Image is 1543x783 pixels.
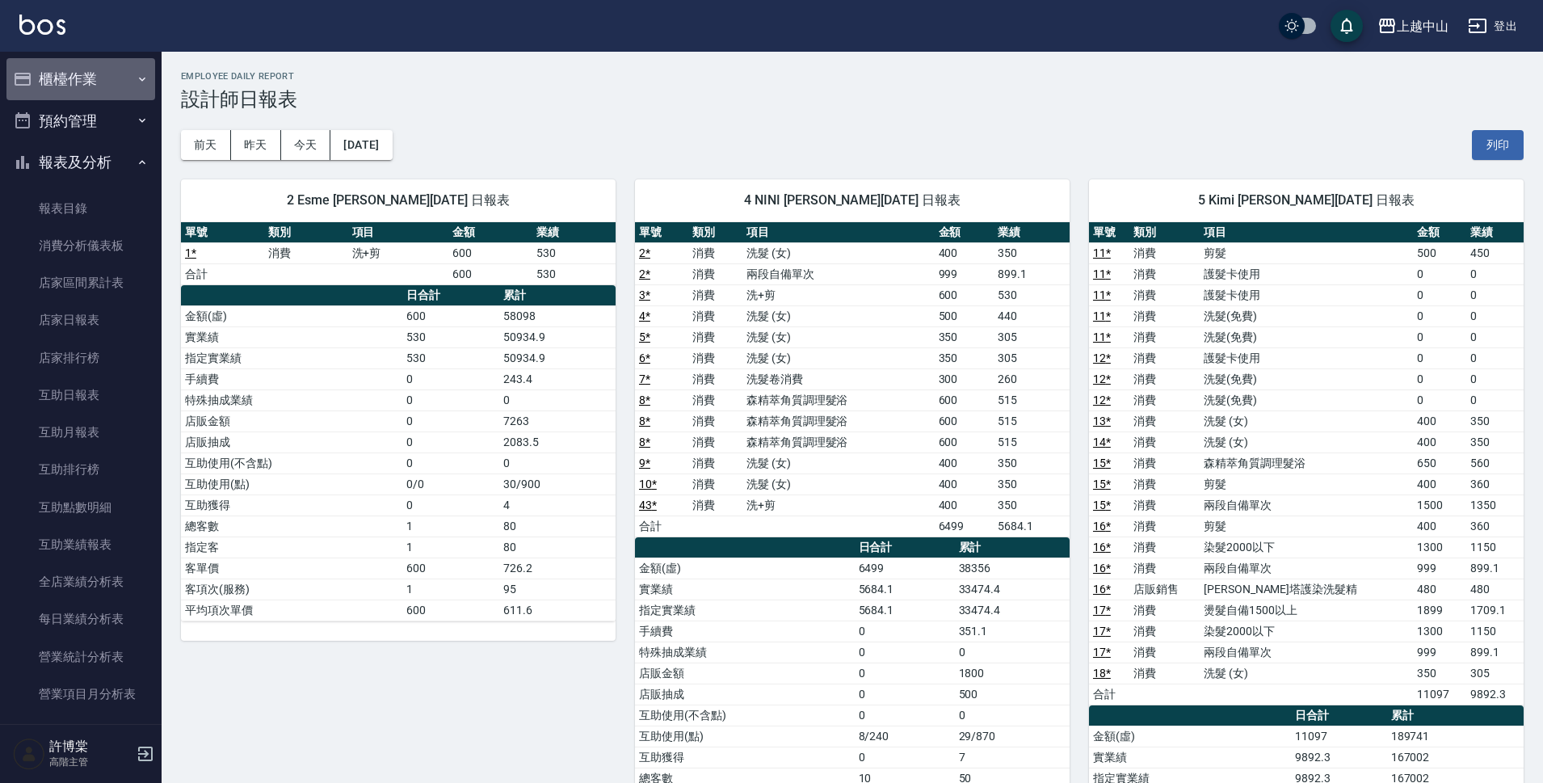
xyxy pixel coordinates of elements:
[499,558,616,579] td: 726.2
[935,263,994,284] td: 999
[1089,222,1524,705] table: a dense table
[448,242,532,263] td: 600
[1129,242,1200,263] td: 消費
[1291,726,1387,747] td: 11097
[1129,558,1200,579] td: 消費
[181,516,402,537] td: 總客數
[6,301,155,339] a: 店家日報表
[994,242,1070,263] td: 350
[855,684,955,705] td: 0
[1466,558,1524,579] td: 899.1
[1200,642,1413,663] td: 兩段自備單次
[635,726,855,747] td: 互助使用(點)
[955,747,1070,768] td: 7
[6,563,155,600] a: 全店業績分析表
[1413,558,1466,579] td: 999
[1466,642,1524,663] td: 899.1
[181,600,402,621] td: 平均項次單價
[1200,663,1413,684] td: 洗髮 (女)
[499,326,616,347] td: 50934.9
[994,389,1070,410] td: 515
[654,192,1050,208] span: 4 NINI [PERSON_NAME][DATE] 日報表
[742,242,935,263] td: 洗髮 (女)
[688,474,742,495] td: 消費
[955,663,1070,684] td: 1800
[231,130,281,160] button: 昨天
[1413,284,1466,305] td: 0
[6,676,155,713] a: 營業項目月分析表
[1129,621,1200,642] td: 消費
[181,88,1524,111] h3: 設計師日報表
[994,305,1070,326] td: 440
[1413,431,1466,453] td: 400
[742,347,935,368] td: 洗髮 (女)
[1413,642,1466,663] td: 999
[499,495,616,516] td: 4
[1200,410,1413,431] td: 洗髮 (女)
[1129,537,1200,558] td: 消費
[1129,368,1200,389] td: 消費
[499,347,616,368] td: 50934.9
[6,414,155,451] a: 互助月報表
[402,368,500,389] td: 0
[1089,222,1129,243] th: 單號
[994,431,1070,453] td: 515
[499,410,616,431] td: 7263
[855,621,955,642] td: 0
[499,453,616,474] td: 0
[1466,347,1524,368] td: 0
[635,579,855,600] td: 實業績
[1413,495,1466,516] td: 1500
[6,600,155,638] a: 每日業績分析表
[1413,389,1466,410] td: 0
[1200,389,1413,410] td: 洗髮(免費)
[499,431,616,453] td: 2083.5
[635,663,855,684] td: 店販金額
[1466,600,1524,621] td: 1709.1
[742,368,935,389] td: 洗髮卷消費
[1129,431,1200,453] td: 消費
[1200,326,1413,347] td: 洗髮(免費)
[1413,684,1466,705] td: 11097
[281,130,331,160] button: 今天
[1200,305,1413,326] td: 洗髮(免費)
[1413,537,1466,558] td: 1300
[1200,495,1413,516] td: 兩段自備單次
[499,389,616,410] td: 0
[402,326,500,347] td: 530
[994,474,1070,495] td: 350
[994,263,1070,284] td: 899.1
[994,222,1070,243] th: 業績
[935,284,994,305] td: 600
[855,558,955,579] td: 6499
[1129,347,1200,368] td: 消費
[330,130,392,160] button: [DATE]
[1129,474,1200,495] td: 消費
[855,663,955,684] td: 0
[1129,305,1200,326] td: 消費
[855,579,955,600] td: 5684.1
[688,368,742,389] td: 消費
[181,222,264,243] th: 單號
[1413,263,1466,284] td: 0
[402,453,500,474] td: 0
[499,368,616,389] td: 243.4
[532,222,616,243] th: 業績
[1200,431,1413,453] td: 洗髮 (女)
[402,431,500,453] td: 0
[1108,192,1504,208] span: 5 Kimi [PERSON_NAME][DATE] 日報表
[1466,495,1524,516] td: 1350
[1200,474,1413,495] td: 剪髮
[1200,558,1413,579] td: 兩段自備單次
[348,242,449,263] td: 洗+剪
[181,558,402,579] td: 客單價
[742,495,935,516] td: 洗+剪
[181,537,402,558] td: 指定客
[1200,242,1413,263] td: 剪髮
[935,474,994,495] td: 400
[499,474,616,495] td: 30/900
[935,305,994,326] td: 500
[635,558,855,579] td: 金額(虛)
[855,726,955,747] td: 8/240
[1200,537,1413,558] td: 染髮2000以下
